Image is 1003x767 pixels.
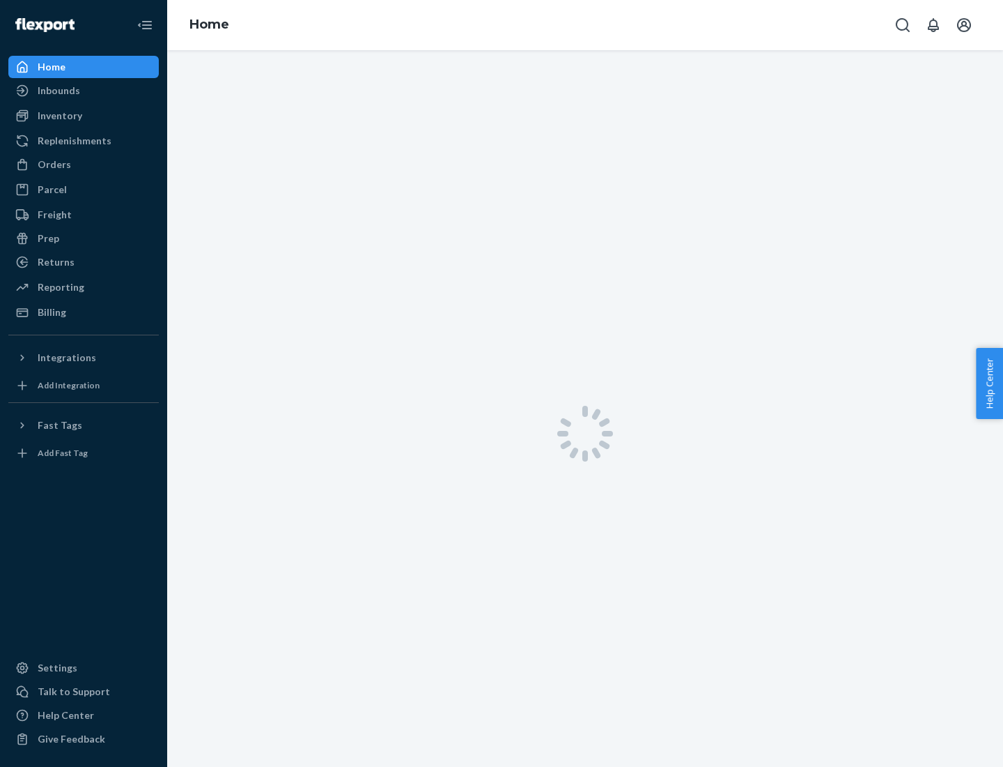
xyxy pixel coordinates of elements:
a: Billing [8,301,159,324]
a: Talk to Support [8,681,159,703]
a: Reporting [8,276,159,298]
a: Inbounds [8,79,159,102]
ol: breadcrumbs [178,5,240,45]
button: Fast Tags [8,414,159,436]
div: Settings [38,661,77,675]
a: Settings [8,657,159,679]
button: Close Navigation [131,11,159,39]
div: Reporting [38,280,84,294]
a: Replenishments [8,130,159,152]
div: Orders [38,158,71,172]
div: Talk to Support [38,685,110,699]
div: Billing [38,305,66,319]
button: Integrations [8,347,159,369]
img: Flexport logo [15,18,75,32]
a: Freight [8,204,159,226]
button: Open account menu [950,11,978,39]
div: Prep [38,231,59,245]
button: Open notifications [919,11,947,39]
a: Parcel [8,179,159,201]
div: Inbounds [38,84,80,98]
div: Returns [38,255,75,269]
div: Fast Tags [38,418,82,432]
div: Add Fast Tag [38,447,88,459]
a: Add Integration [8,374,159,397]
div: Integrations [38,351,96,365]
a: Help Center [8,704,159,727]
div: Give Feedback [38,732,105,746]
div: Freight [38,208,72,222]
a: Prep [8,227,159,250]
div: Add Integration [38,379,100,391]
a: Home [189,17,229,32]
a: Orders [8,153,159,176]
a: Home [8,56,159,78]
div: Replenishments [38,134,111,148]
a: Returns [8,251,159,273]
div: Inventory [38,109,82,123]
div: Help Center [38,708,94,722]
button: Give Feedback [8,728,159,750]
button: Help Center [976,348,1003,419]
a: Inventory [8,105,159,127]
div: Home [38,60,65,74]
div: Parcel [38,183,67,197]
button: Open Search Box [889,11,917,39]
a: Add Fast Tag [8,442,159,464]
